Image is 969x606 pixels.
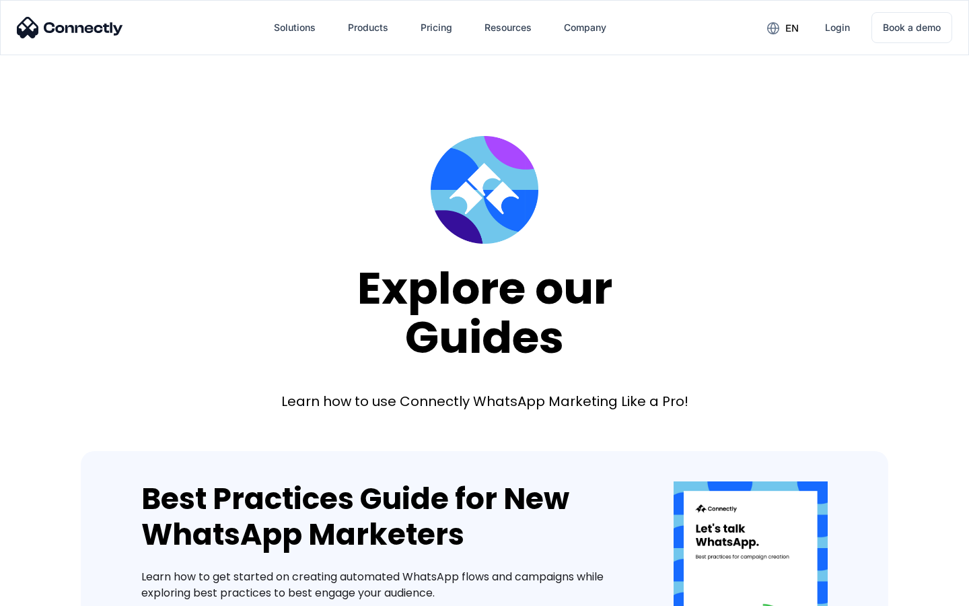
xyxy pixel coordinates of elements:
[281,392,688,411] div: Learn how to use Connectly WhatsApp Marketing Like a Pro!
[357,264,612,362] div: Explore our Guides
[17,17,123,38] img: Connectly Logo
[871,12,952,43] a: Book a demo
[421,18,452,37] div: Pricing
[141,569,633,601] div: Learn how to get started on creating automated WhatsApp flows and campaigns while exploring best ...
[141,481,633,553] div: Best Practices Guide for New WhatsApp Marketers
[13,582,81,601] aside: Language selected: English
[825,18,850,37] div: Login
[274,18,316,37] div: Solutions
[564,18,606,37] div: Company
[348,18,388,37] div: Products
[410,11,463,44] a: Pricing
[814,11,861,44] a: Login
[785,19,799,38] div: en
[27,582,81,601] ul: Language list
[485,18,532,37] div: Resources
